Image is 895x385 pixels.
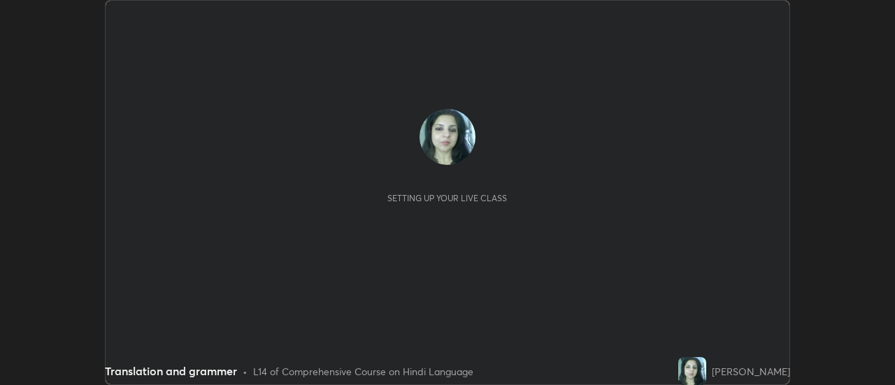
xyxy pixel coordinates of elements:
[105,363,237,379] div: Translation and grammer
[420,109,475,165] img: 19cdb9369a8a4d6485c4701ce581a50f.jpg
[712,364,790,379] div: [PERSON_NAME]
[253,364,473,379] div: L14 of Comprehensive Course on Hindi Language
[243,364,248,379] div: •
[678,357,706,385] img: 19cdb9369a8a4d6485c4701ce581a50f.jpg
[387,193,507,203] div: Setting up your live class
